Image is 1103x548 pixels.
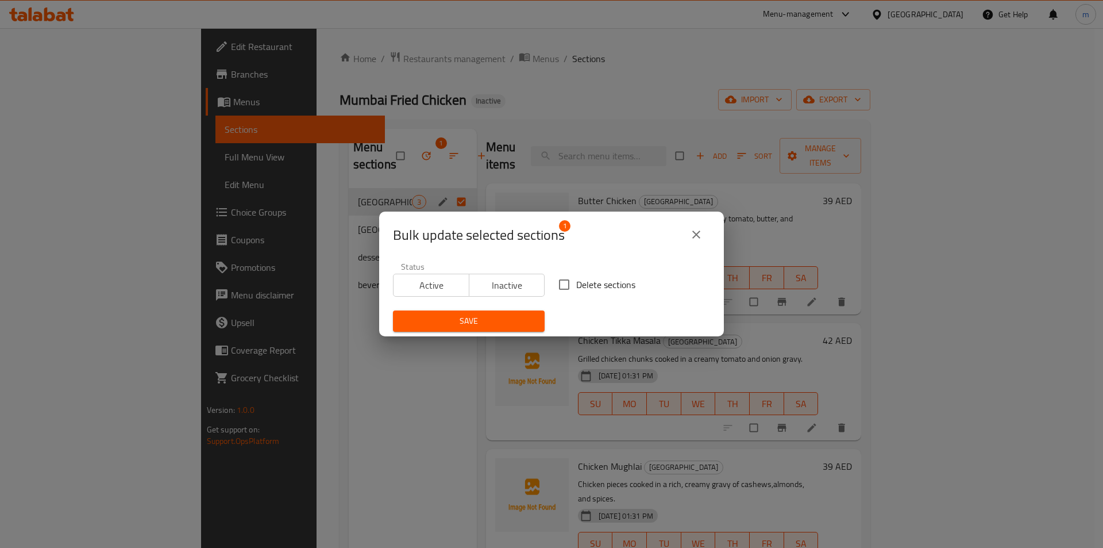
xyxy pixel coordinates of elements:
[474,277,541,294] span: Inactive
[576,278,635,292] span: Delete sections
[402,314,535,328] span: Save
[393,274,469,297] button: Active
[682,221,710,248] button: close
[469,274,545,297] button: Inactive
[393,226,565,244] span: Selected section count
[559,220,570,232] span: 1
[398,277,465,294] span: Active
[393,311,545,332] button: Save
